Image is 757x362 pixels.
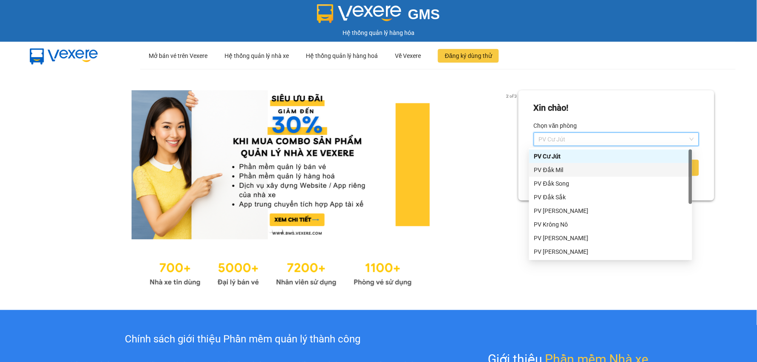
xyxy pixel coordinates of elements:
[445,51,492,60] span: Đăng ký dùng thử
[317,13,440,20] a: GMS
[279,229,282,233] li: slide item 2
[529,218,692,231] div: PV Krông Nô
[534,220,687,229] div: PV Krông Nô
[534,179,687,188] div: PV Đắk Song
[529,190,692,204] div: PV Đắk Sắk
[150,256,412,289] img: Statistics.png
[395,42,421,69] div: Về Vexere
[529,177,692,190] div: PV Đắk Song
[306,42,378,69] div: Hệ thống quản lý hàng hoá
[289,229,293,233] li: slide item 3
[534,119,577,132] label: Chọn văn phòng
[529,231,692,245] div: PV Nam Đong
[534,192,687,202] div: PV Đắk Sắk
[529,163,692,177] div: PV Đắk Mil
[269,229,272,233] li: slide item 1
[504,90,518,101] p: 2 of 3
[225,42,289,69] div: Hệ thống quản lý nhà xe
[534,247,687,256] div: PV [PERSON_NAME]
[539,133,694,146] span: PV Cư Jút
[534,206,687,215] div: PV [PERSON_NAME]
[21,42,106,70] img: mbUUG5Q.png
[149,42,207,69] div: Mở bán vé trên Vexere
[408,6,440,22] span: GMS
[317,4,401,23] img: logo 2
[534,152,687,161] div: PV Cư Jút
[43,90,55,239] button: previous slide / item
[529,204,692,218] div: PV Gia Nghĩa
[2,28,755,37] div: Hệ thống quản lý hàng hóa
[529,149,692,163] div: PV Cư Jút
[534,233,687,243] div: PV [PERSON_NAME]
[534,101,569,115] div: Xin chào!
[507,90,518,239] button: next slide / item
[53,331,432,348] div: Chính sách giới thiệu Phần mềm quản lý thành công
[438,49,499,63] button: Đăng ký dùng thử
[529,245,692,259] div: PV Đức Xuyên
[534,165,687,175] div: PV Đắk Mil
